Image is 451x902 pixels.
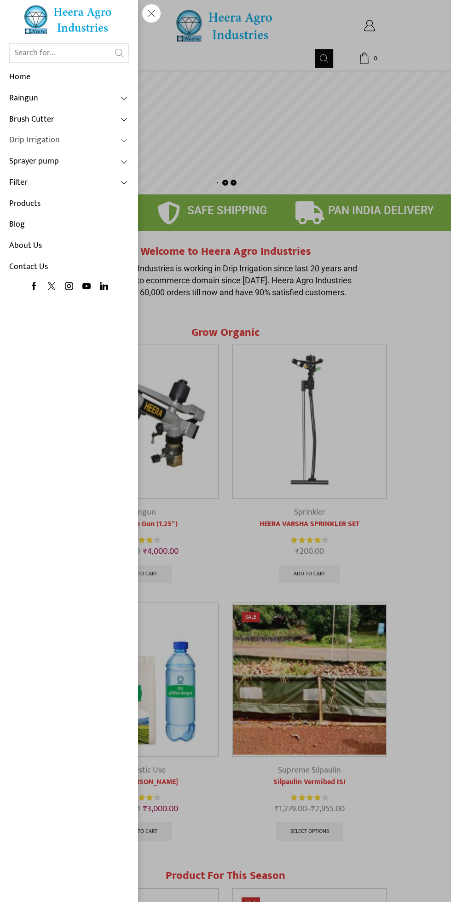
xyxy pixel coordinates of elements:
[9,214,129,235] a: Blog
[9,67,129,88] a: Home
[9,130,129,151] a: Drip Irrigation
[9,193,129,215] a: Products
[9,88,129,109] a: Raingun
[9,109,129,130] a: Brush Cutter
[9,151,129,172] a: Sprayer pump
[110,44,128,62] button: Search button
[9,257,129,278] a: Contact Us
[9,235,129,257] a: About Us
[9,172,129,193] a: Filter
[10,44,110,62] input: Search for...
